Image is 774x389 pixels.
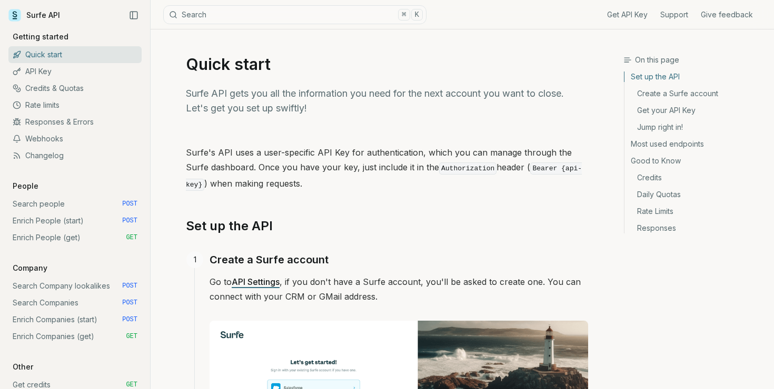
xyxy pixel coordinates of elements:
[8,196,142,212] a: Search people POST
[232,277,280,287] a: API Settings
[624,71,766,85] a: Set up the API
[8,362,37,372] p: Other
[8,311,142,328] a: Enrich Companies (start) POST
[8,97,142,114] a: Rate limits
[122,217,137,225] span: POST
[8,80,142,97] a: Credits & Quotas
[624,119,766,136] a: Jump right in!
[398,9,410,21] kbd: ⌘
[624,102,766,119] a: Get your API Key
[8,229,142,246] a: Enrich People (get) GET
[210,251,329,268] a: Create a Surfe account
[8,212,142,229] a: Enrich People (start) POST
[624,85,766,102] a: Create a Surfe account
[8,63,142,80] a: API Key
[8,130,142,147] a: Webhooks
[210,274,588,304] p: Go to , if you don't have a Surfe account, you'll be asked to create one. You can connect with yo...
[8,7,60,23] a: Surfe API
[126,233,137,242] span: GET
[186,145,588,192] p: Surfe's API uses a user-specific API Key for authentication, which you can manage through the Sur...
[660,9,688,20] a: Support
[126,7,142,23] button: Collapse Sidebar
[624,136,766,152] a: Most used endpoints
[8,263,52,273] p: Company
[8,294,142,311] a: Search Companies POST
[8,147,142,164] a: Changelog
[624,152,766,169] a: Good to Know
[186,55,588,74] h1: Quick start
[624,169,766,186] a: Credits
[439,162,497,175] code: Authorization
[186,86,588,116] p: Surfe API gets you all the information you need for the next account you want to close. Let's get...
[624,220,766,233] a: Responses
[8,46,142,63] a: Quick start
[122,315,137,324] span: POST
[8,278,142,294] a: Search Company lookalikes POST
[186,218,273,234] a: Set up the API
[8,328,142,345] a: Enrich Companies (get) GET
[8,181,43,191] p: People
[701,9,753,20] a: Give feedback
[624,186,766,203] a: Daily Quotas
[624,203,766,220] a: Rate Limits
[126,381,137,389] span: GET
[163,5,426,24] button: Search⌘K
[8,32,73,42] p: Getting started
[122,299,137,307] span: POST
[8,114,142,130] a: Responses & Errors
[122,200,137,208] span: POST
[607,9,648,20] a: Get API Key
[623,55,766,65] h3: On this page
[411,9,423,21] kbd: K
[122,282,137,290] span: POST
[126,332,137,341] span: GET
